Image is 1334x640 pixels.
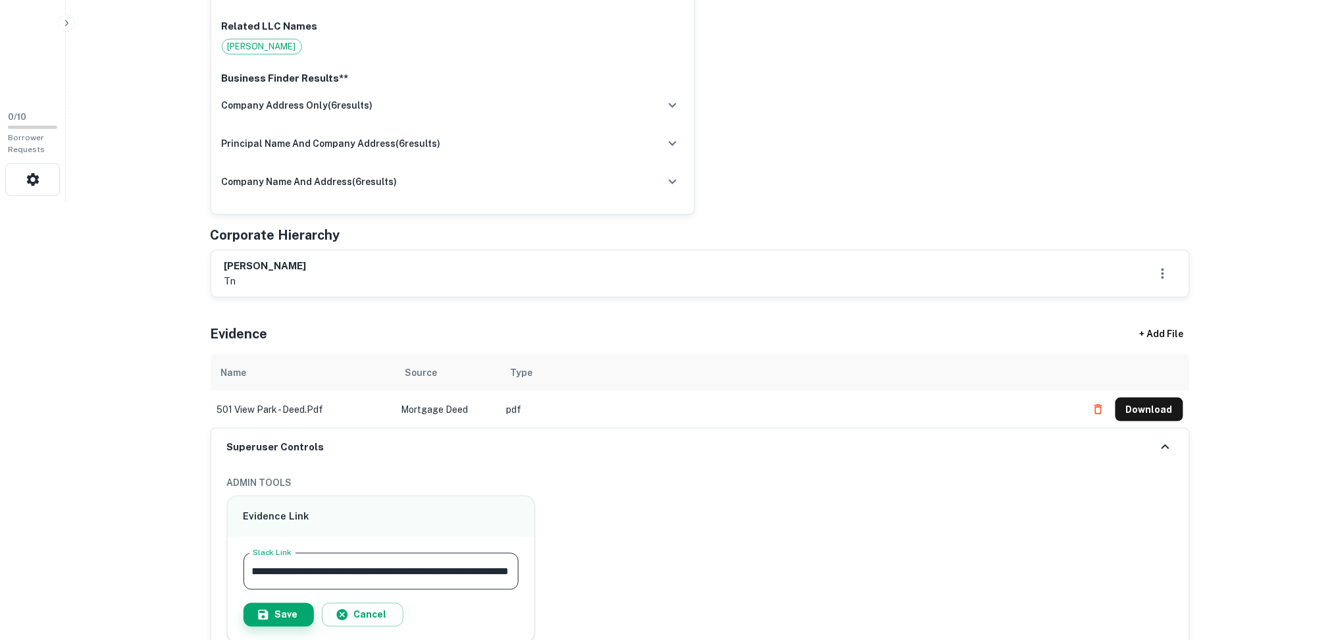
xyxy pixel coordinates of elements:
[405,365,438,381] div: Source
[395,354,500,391] th: Source
[222,174,398,189] h6: company name and address ( 6 results)
[1116,323,1208,346] div: + Add File
[1268,535,1334,598] iframe: Chat Widget
[511,365,533,381] div: Type
[222,98,373,113] h6: company address only ( 6 results)
[224,273,307,289] p: tn
[227,476,1173,491] h6: ADMIN TOOLS
[211,225,340,245] h5: Corporate Hierarchy
[224,259,307,274] h6: [PERSON_NAME]
[8,133,45,154] span: Borrower Requests
[222,136,441,151] h6: principal name and company address ( 6 results)
[244,510,519,525] h6: Evidence Link
[322,603,403,627] button: Cancel
[222,40,301,53] span: [PERSON_NAME]
[227,440,324,455] h6: Superuser Controls
[395,391,500,428] td: Mortgage Deed
[244,603,314,627] button: Save
[1116,398,1183,421] button: Download
[211,354,1190,428] div: scrollable content
[211,324,268,344] h5: Evidence
[211,354,395,391] th: Name
[500,354,1080,391] th: Type
[1087,399,1110,420] button: Delete file
[500,391,1080,428] td: pdf
[211,391,395,428] td: 501 view park - deed.pdf
[253,547,292,558] label: Slack Link
[221,365,247,381] div: Name
[222,70,684,86] p: Business Finder Results**
[222,18,684,34] p: Related LLC Names
[8,112,26,122] span: 0 / 10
